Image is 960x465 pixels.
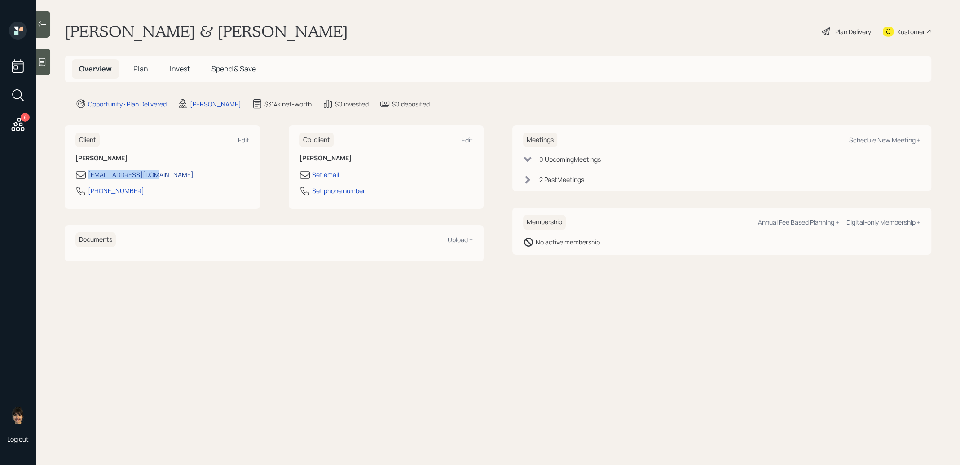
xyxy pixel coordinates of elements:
[21,113,30,122] div: 6
[65,22,348,41] h1: [PERSON_NAME] & [PERSON_NAME]
[835,27,871,36] div: Plan Delivery
[849,136,920,144] div: Schedule New Meeting +
[170,64,190,74] span: Invest
[238,136,249,144] div: Edit
[75,232,116,247] h6: Documents
[846,218,920,226] div: Digital-only Membership +
[523,133,557,147] h6: Meetings
[299,133,334,147] h6: Co-client
[133,64,148,74] span: Plan
[299,155,473,162] h6: [PERSON_NAME]
[523,215,566,230] h6: Membership
[312,186,365,195] div: Set phone number
[448,235,473,244] div: Upload +
[88,186,144,195] div: [PHONE_NUMBER]
[75,155,249,162] h6: [PERSON_NAME]
[264,99,312,109] div: $314k net-worth
[462,136,473,144] div: Edit
[75,133,100,147] h6: Client
[392,99,430,109] div: $0 deposited
[9,406,27,424] img: treva-nostdahl-headshot.png
[897,27,925,36] div: Kustomer
[335,99,369,109] div: $0 invested
[190,99,241,109] div: [PERSON_NAME]
[79,64,112,74] span: Overview
[539,175,584,184] div: 2 Past Meeting s
[539,155,601,164] div: 0 Upcoming Meeting s
[758,218,839,226] div: Annual Fee Based Planning +
[88,99,167,109] div: Opportunity · Plan Delivered
[536,237,600,247] div: No active membership
[312,170,339,179] div: Set email
[211,64,256,74] span: Spend & Save
[88,170,194,179] div: [EMAIL_ADDRESS][DOMAIN_NAME]
[7,435,29,443] div: Log out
